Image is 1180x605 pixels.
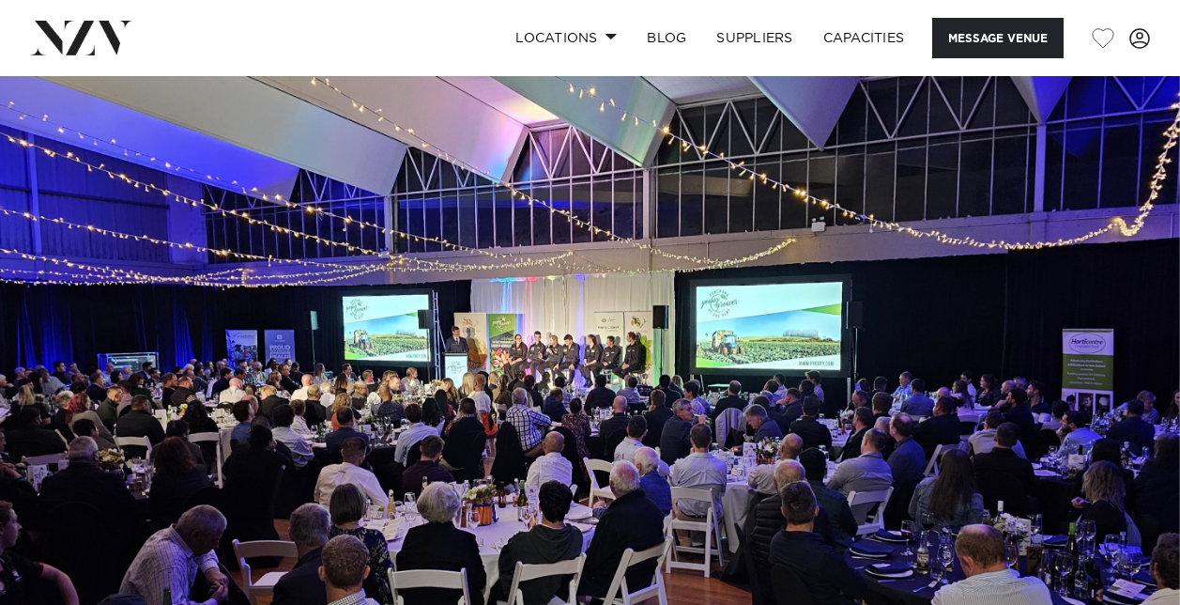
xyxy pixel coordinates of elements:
button: Message Venue [932,18,1064,58]
a: SUPPLIERS [701,18,807,58]
img: nzv-logo.png [30,21,132,54]
a: Capacities [808,18,920,58]
a: BLOG [632,18,701,58]
a: Locations [500,18,632,58]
